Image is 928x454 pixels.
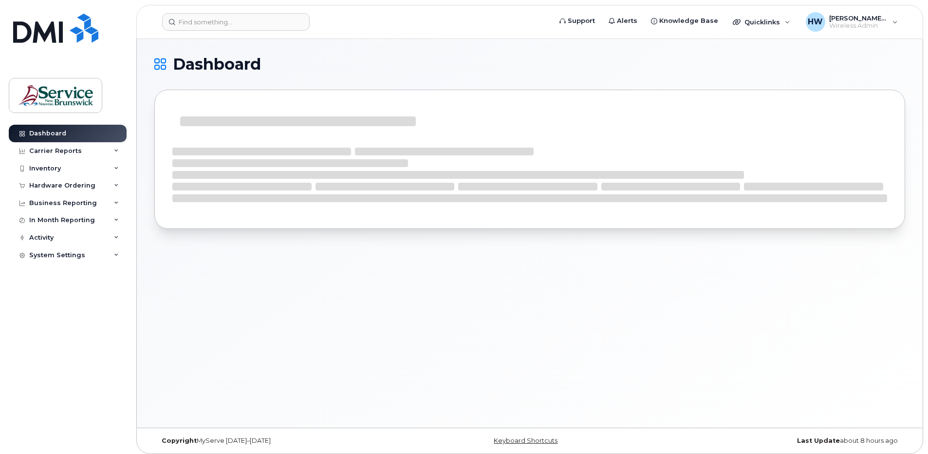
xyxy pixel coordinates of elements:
[173,57,261,72] span: Dashboard
[494,437,557,444] a: Keyboard Shortcuts
[154,437,405,445] div: MyServe [DATE]–[DATE]
[655,437,905,445] div: about 8 hours ago
[797,437,840,444] strong: Last Update
[162,437,197,444] strong: Copyright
